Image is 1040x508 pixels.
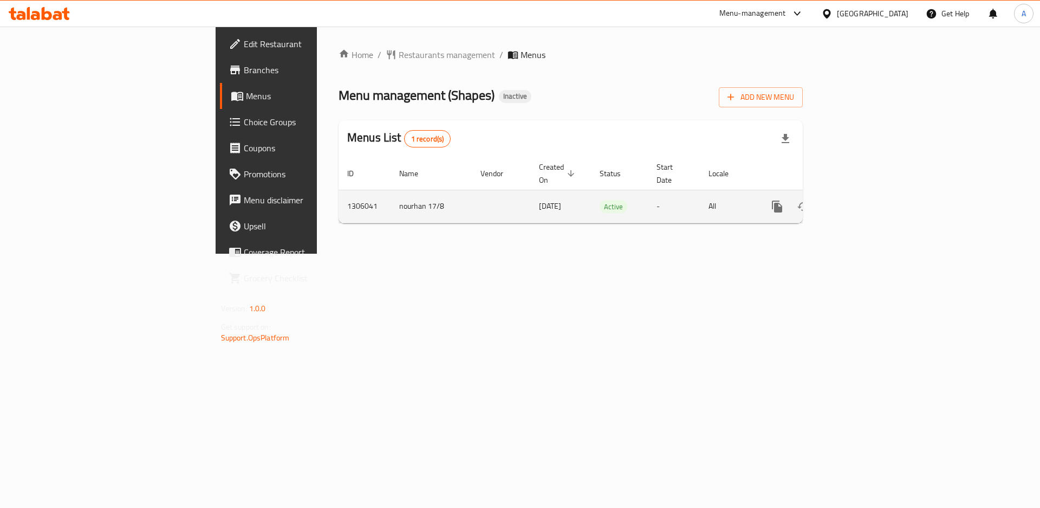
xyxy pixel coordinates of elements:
[221,331,290,345] a: Support.OpsPlatform
[521,48,545,61] span: Menus
[249,301,266,316] span: 1.0.0
[220,213,389,239] a: Upsell
[220,109,389,135] a: Choice Groups
[347,167,368,180] span: ID
[220,187,389,213] a: Menu disclaimer
[764,194,790,220] button: more
[244,142,381,155] span: Coupons
[221,301,248,316] span: Version:
[1022,8,1026,20] span: A
[600,201,627,213] span: Active
[719,7,786,20] div: Menu-management
[499,48,503,61] li: /
[220,31,389,57] a: Edit Restaurant
[499,90,531,103] div: Inactive
[339,157,877,223] table: enhanced table
[600,200,627,213] div: Active
[244,168,381,181] span: Promotions
[220,161,389,187] a: Promotions
[772,126,798,152] div: Export file
[719,87,803,107] button: Add New Menu
[386,48,495,61] a: Restaurants management
[244,63,381,76] span: Branches
[480,167,517,180] span: Vendor
[656,160,687,187] span: Start Date
[220,83,389,109] a: Menus
[220,239,389,265] a: Coverage Report
[708,167,743,180] span: Locale
[244,194,381,207] span: Menu disclaimer
[244,37,381,50] span: Edit Restaurant
[399,48,495,61] span: Restaurants management
[347,130,451,147] h2: Menus List
[499,92,531,101] span: Inactive
[339,83,495,107] span: Menu management ( Shapes )
[220,135,389,161] a: Coupons
[244,220,381,233] span: Upsell
[539,199,561,213] span: [DATE]
[539,160,578,187] span: Created On
[244,115,381,128] span: Choice Groups
[339,48,803,61] nav: breadcrumb
[837,8,908,20] div: [GEOGRAPHIC_DATA]
[220,265,389,291] a: Grocery Checklist
[221,320,271,334] span: Get support on:
[220,57,389,83] a: Branches
[600,167,635,180] span: Status
[246,89,381,102] span: Menus
[727,91,794,104] span: Add New Menu
[405,134,451,144] span: 1 record(s)
[648,190,700,223] td: -
[399,167,432,180] span: Name
[244,272,381,285] span: Grocery Checklist
[756,157,877,190] th: Actions
[700,190,756,223] td: All
[244,246,381,259] span: Coverage Report
[391,190,472,223] td: nourhan 17/8
[404,130,451,147] div: Total records count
